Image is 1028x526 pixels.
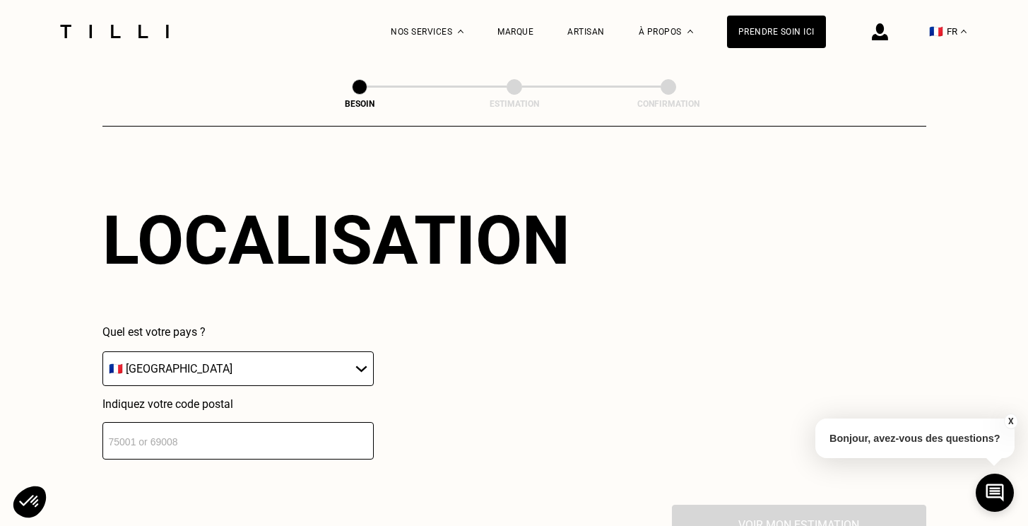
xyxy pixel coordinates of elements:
[102,325,374,339] p: Quel est votre pays ?
[102,397,374,411] p: Indiquez votre code postal
[1003,414,1017,429] button: X
[102,201,570,280] div: Localisation
[102,422,374,460] input: 75001 or 69008
[961,30,967,33] img: menu déroulant
[815,419,1015,458] p: Bonjour, avez-vous des questions?
[872,23,888,40] img: icône connexion
[55,25,174,38] img: Logo du service de couturière Tilli
[497,27,533,37] a: Marque
[289,99,430,109] div: Besoin
[929,25,943,38] span: 🇫🇷
[727,16,826,48] a: Prendre soin ici
[458,30,463,33] img: Menu déroulant
[444,99,585,109] div: Estimation
[598,99,739,109] div: Confirmation
[567,27,605,37] a: Artisan
[687,30,693,33] img: Menu déroulant à propos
